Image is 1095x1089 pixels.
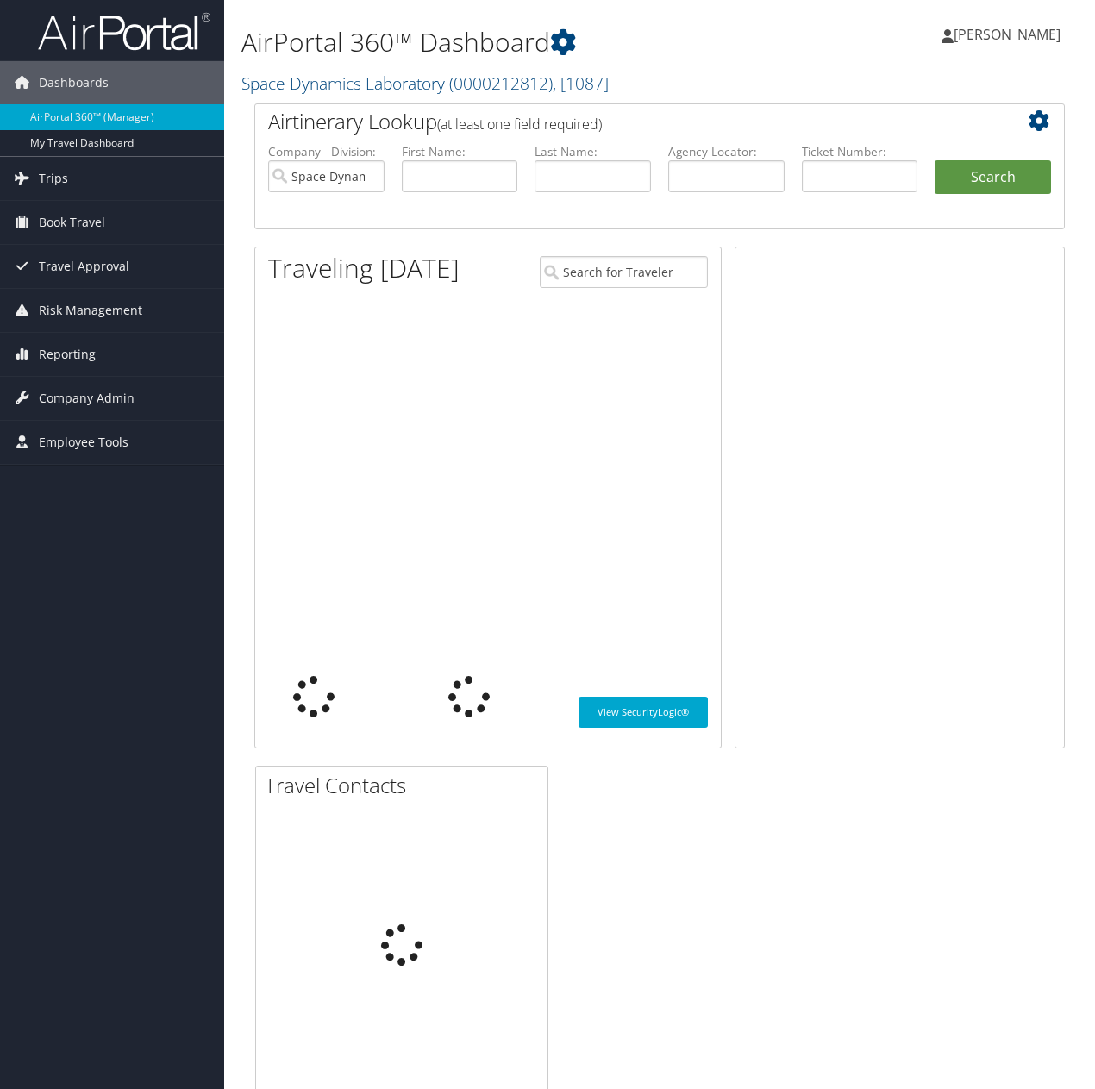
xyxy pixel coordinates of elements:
span: , [ 1087 ] [553,72,609,95]
h1: AirPortal 360™ Dashboard [241,24,799,60]
span: Book Travel [39,201,105,244]
label: Company - Division: [268,143,385,160]
span: Employee Tools [39,421,128,464]
a: [PERSON_NAME] [942,9,1078,60]
span: ( 0000212812 ) [449,72,553,95]
label: Last Name: [535,143,651,160]
a: View SecurityLogic® [579,697,708,728]
a: Space Dynamics Laboratory [241,72,609,95]
span: Reporting [39,333,96,376]
span: (at least one field required) [437,115,602,134]
button: Search [935,160,1051,195]
h2: Airtinerary Lookup [268,107,984,136]
h2: Travel Contacts [265,771,547,800]
span: Travel Approval [39,245,129,288]
span: Company Admin [39,377,135,420]
span: [PERSON_NAME] [954,25,1061,44]
h1: Traveling [DATE] [268,250,460,286]
label: Agency Locator: [668,143,785,160]
input: Search for Traveler [540,256,708,288]
label: First Name: [402,143,518,160]
img: airportal-logo.png [38,11,210,52]
span: Trips [39,157,68,200]
span: Risk Management [39,289,142,332]
label: Ticket Number: [802,143,918,160]
span: Dashboards [39,61,109,104]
